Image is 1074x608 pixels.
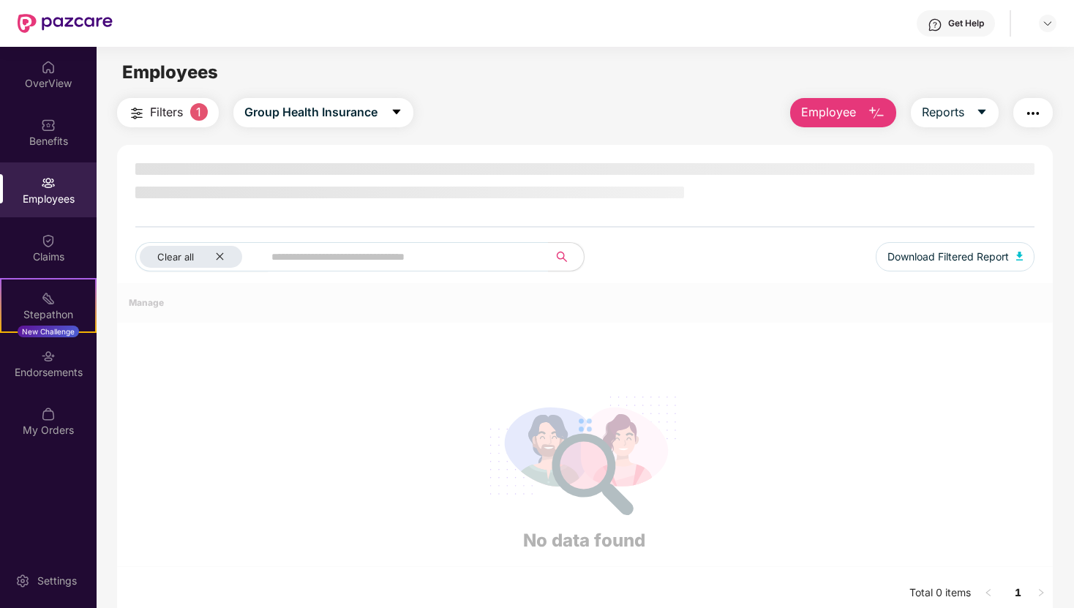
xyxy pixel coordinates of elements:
div: New Challenge [18,326,79,337]
div: Stepathon [1,307,95,322]
button: Download Filtered Report [876,242,1035,271]
span: Download Filtered Report [887,249,1009,265]
span: Clear all [157,251,194,263]
li: 1 [1006,582,1029,605]
img: svg+xml;base64,PHN2ZyB4bWxucz0iaHR0cDovL3d3dy53My5vcmcvMjAwMC9zdmciIHdpZHRoPSIyNCIgaGVpZ2h0PSIyNC... [1024,105,1042,122]
span: Employees [122,61,218,83]
img: svg+xml;base64,PHN2ZyB4bWxucz0iaHR0cDovL3d3dy53My5vcmcvMjAwMC9zdmciIHhtbG5zOnhsaW5rPSJodHRwOi8vd3... [1016,252,1024,260]
img: svg+xml;base64,PHN2ZyB4bWxucz0iaHR0cDovL3d3dy53My5vcmcvMjAwMC9zdmciIHdpZHRoPSIyNCIgaGVpZ2h0PSIyNC... [128,105,146,122]
button: left [977,582,1000,605]
img: svg+xml;base64,PHN2ZyBpZD0iQ2xhaW0iIHhtbG5zPSJodHRwOi8vd3d3LnczLm9yZy8yMDAwL3N2ZyIgd2lkdGg9IjIwIi... [41,233,56,248]
span: caret-down [976,106,988,119]
button: Filters1 [117,98,219,127]
button: Group Health Insurancecaret-down [233,98,413,127]
span: Filters [150,103,183,121]
span: 1 [190,103,208,121]
span: Group Health Insurance [244,103,378,121]
a: 1 [1006,582,1029,604]
div: Settings [33,574,81,588]
img: svg+xml;base64,PHN2ZyBpZD0iSGVscC0zMngzMiIgeG1sbnM9Imh0dHA6Ly93d3cudzMub3JnLzIwMDAvc3ZnIiB3aWR0aD... [928,18,942,32]
img: svg+xml;base64,PHN2ZyBpZD0iSG9tZSIgeG1sbnM9Imh0dHA6Ly93d3cudzMub3JnLzIwMDAvc3ZnIiB3aWR0aD0iMjAiIG... [41,60,56,75]
span: close [215,252,225,261]
img: svg+xml;base64,PHN2ZyBpZD0iTXlfT3JkZXJzIiBkYXRhLW5hbWU9Ik15IE9yZGVycyIgeG1sbnM9Imh0dHA6Ly93d3cudz... [41,407,56,421]
button: Clear allclose [135,242,268,271]
span: left [984,588,993,597]
button: Reportscaret-down [911,98,999,127]
button: search [548,242,585,271]
li: Next Page [1029,582,1053,605]
span: Reports [922,103,964,121]
li: Total 0 items [909,582,971,605]
button: right [1029,582,1053,605]
img: svg+xml;base64,PHN2ZyBpZD0iRW1wbG95ZWVzIiB4bWxucz0iaHR0cDovL3d3dy53My5vcmcvMjAwMC9zdmciIHdpZHRoPS... [41,176,56,190]
img: svg+xml;base64,PHN2ZyBpZD0iRHJvcGRvd24tMzJ4MzIiIHhtbG5zPSJodHRwOi8vd3d3LnczLm9yZy8yMDAwL3N2ZyIgd2... [1042,18,1054,29]
img: svg+xml;base64,PHN2ZyBpZD0iRW5kb3JzZW1lbnRzIiB4bWxucz0iaHR0cDovL3d3dy53My5vcmcvMjAwMC9zdmciIHdpZH... [41,349,56,364]
img: svg+xml;base64,PHN2ZyBpZD0iQmVuZWZpdHMiIHhtbG5zPSJodHRwOi8vd3d3LnczLm9yZy8yMDAwL3N2ZyIgd2lkdGg9Ij... [41,118,56,132]
img: svg+xml;base64,PHN2ZyB4bWxucz0iaHR0cDovL3d3dy53My5vcmcvMjAwMC9zdmciIHdpZHRoPSIyMSIgaGVpZ2h0PSIyMC... [41,291,56,306]
div: Get Help [948,18,984,29]
span: right [1037,588,1045,597]
li: Previous Page [977,582,1000,605]
img: svg+xml;base64,PHN2ZyBpZD0iU2V0dGluZy0yMHgyMCIgeG1sbnM9Imh0dHA6Ly93d3cudzMub3JnLzIwMDAvc3ZnIiB3aW... [15,574,30,588]
img: New Pazcare Logo [18,14,113,33]
button: Employee [790,98,896,127]
span: Employee [801,103,856,121]
span: search [548,251,577,263]
span: caret-down [391,106,402,119]
img: svg+xml;base64,PHN2ZyB4bWxucz0iaHR0cDovL3d3dy53My5vcmcvMjAwMC9zdmciIHhtbG5zOnhsaW5rPSJodHRwOi8vd3... [868,105,885,122]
